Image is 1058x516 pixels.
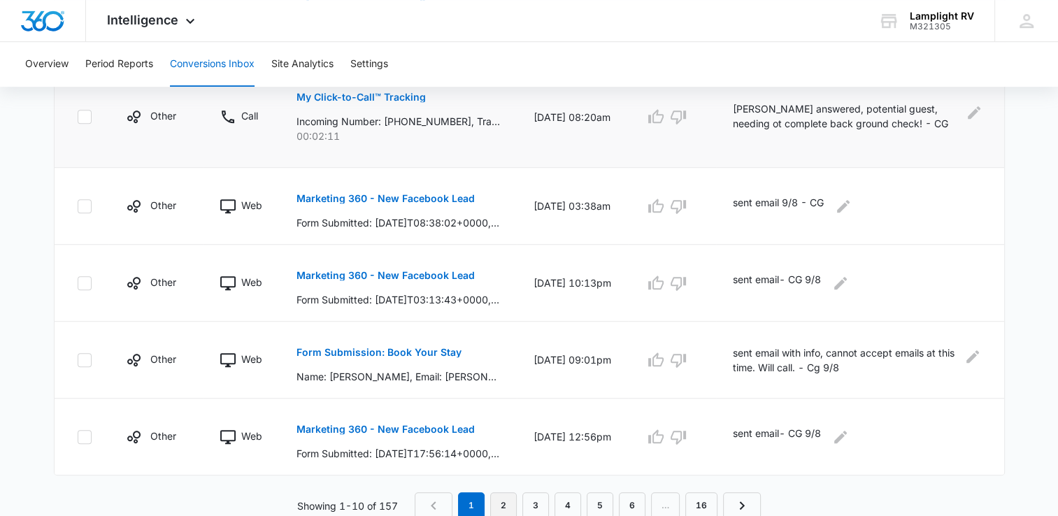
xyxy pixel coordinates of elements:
[241,429,262,443] p: Web
[517,168,628,245] td: [DATE] 03:38am
[517,399,628,475] td: [DATE] 12:56pm
[829,426,852,448] button: Edit Comments
[296,129,500,143] p: 00:02:11
[296,413,475,446] button: Marketing 360 - New Facebook Lead
[733,426,821,448] p: sent email- CG 9/8
[296,369,500,384] p: Name: [PERSON_NAME], Email: [PERSON_NAME][EMAIL_ADDRESS][DOMAIN_NAME], [GEOGRAPHIC_DATA] are you ...
[910,10,974,22] div: account name
[964,345,981,368] button: Edit Comments
[296,114,500,129] p: Incoming Number: [PHONE_NUMBER], Tracking Number: [PHONE_NUMBER], Ring To: [PHONE_NUMBER], Caller...
[85,42,153,87] button: Period Reports
[733,345,957,375] p: sent email with info, cannot accept emails at this time. Will call. - Cg 9/8
[733,272,821,294] p: sent email- CG 9/8
[296,446,500,461] p: Form Submitted: [DATE]T17:56:14+0000, Name: [PERSON_NAME] [PERSON_NAME], Email: [EMAIL_ADDRESS][D...
[296,424,475,434] p: Marketing 360 - New Facebook Lead
[296,215,500,230] p: Form Submitted: [DATE]T08:38:02+0000, Name: [PERSON_NAME], Email: [EMAIL_ADDRESS][DOMAIN_NAME], P...
[829,272,852,294] button: Edit Comments
[967,101,981,124] button: Edit Comments
[25,42,69,87] button: Overview
[150,275,176,289] p: Other
[296,259,475,292] button: Marketing 360 - New Facebook Lead
[350,42,388,87] button: Settings
[296,271,475,280] p: Marketing 360 - New Facebook Lead
[733,101,959,133] p: [PERSON_NAME] answered, potential guest, needing ot complete back ground check! - CG 9/8
[107,13,178,27] span: Intelligence
[241,108,258,123] p: Call
[296,292,500,307] p: Form Submitted: [DATE]T03:13:43+0000, Name: [PERSON_NAME], Email: [EMAIL_ADDRESS][DOMAIN_NAME], P...
[150,198,176,213] p: Other
[517,322,628,399] td: [DATE] 09:01pm
[910,22,974,31] div: account id
[150,429,176,443] p: Other
[296,80,426,114] button: My Click-to-Call™ Tracking
[832,195,855,217] button: Edit Comments
[150,108,176,123] p: Other
[517,66,628,168] td: [DATE] 08:20am
[297,499,398,513] p: Showing 1-10 of 157
[170,42,255,87] button: Conversions Inbox
[296,194,475,203] p: Marketing 360 - New Facebook Lead
[517,245,628,322] td: [DATE] 10:13pm
[150,352,176,366] p: Other
[271,42,334,87] button: Site Analytics
[296,336,462,369] button: Form Submission: Book Your Stay
[241,198,262,213] p: Web
[733,195,824,217] p: sent email 9/8 - CG
[296,347,462,357] p: Form Submission: Book Your Stay
[241,352,262,366] p: Web
[296,92,426,102] p: My Click-to-Call™ Tracking
[241,275,262,289] p: Web
[296,182,475,215] button: Marketing 360 - New Facebook Lead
